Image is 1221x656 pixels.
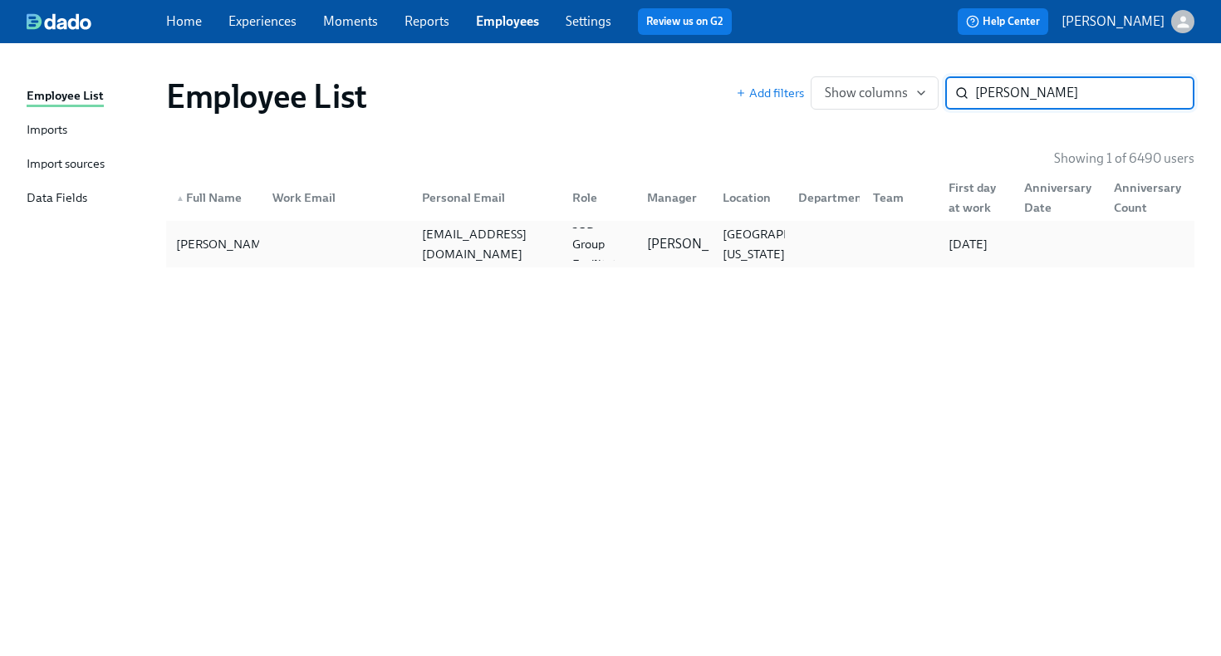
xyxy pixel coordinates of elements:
a: Employee List [27,86,153,107]
div: Full Name [169,188,259,208]
a: Home [166,13,202,29]
div: Employee List [27,86,104,107]
div: [EMAIL_ADDRESS][DOMAIN_NAME] [415,224,559,264]
div: Role [559,181,635,214]
div: Team [866,188,935,208]
div: Work Email [259,181,409,214]
button: Review us on G2 [638,8,732,35]
p: Showing 1 of 6490 users [1054,149,1194,168]
div: Work Email [266,188,409,208]
div: ▲Full Name [169,181,259,214]
div: Anniversary Count [1107,178,1191,218]
div: Manager [634,181,709,214]
div: Location [709,181,785,214]
p: [PERSON_NAME] [647,235,750,253]
span: Show columns [825,85,924,101]
span: Help Center [966,13,1040,30]
a: Settings [566,13,611,29]
a: Reports [405,13,449,29]
a: Moments [323,13,378,29]
div: Department [792,188,874,208]
div: SUD Group Facilitator [566,214,635,274]
div: Personal Email [415,188,559,208]
a: Data Fields [27,188,153,209]
span: ▲ [176,194,184,203]
div: Anniversary Date [1017,178,1101,218]
div: Anniversary Count [1101,181,1191,214]
div: Data Fields [27,188,87,209]
a: Import sources [27,154,153,175]
button: [PERSON_NAME] [1062,10,1194,33]
button: Show columns [811,76,939,110]
div: [PERSON_NAME] [169,234,280,254]
h1: Employee List [166,76,367,116]
a: dado [27,13,166,30]
div: Manager [640,188,709,208]
div: Anniversary Date [1011,181,1101,214]
div: Imports [27,120,67,141]
div: Department [785,181,861,214]
a: Imports [27,120,153,141]
a: [PERSON_NAME][EMAIL_ADDRESS][DOMAIN_NAME]SUD Group Facilitator[PERSON_NAME][GEOGRAPHIC_DATA], [US... [166,221,1194,267]
div: [GEOGRAPHIC_DATA], [US_STATE] [716,224,855,264]
div: Team [860,181,935,214]
a: Employees [476,13,539,29]
div: Import sources [27,154,105,175]
div: Location [716,188,785,208]
img: dado [27,13,91,30]
div: Personal Email [409,181,559,214]
div: Role [566,188,635,208]
div: [DATE] [942,234,1011,254]
a: Experiences [228,13,297,29]
p: [PERSON_NAME] [1062,12,1165,31]
button: Add filters [736,85,804,101]
div: First day at work [942,178,1011,218]
div: First day at work [935,181,1011,214]
a: Review us on G2 [646,13,723,30]
input: Search by name [975,76,1194,110]
button: Help Center [958,8,1048,35]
